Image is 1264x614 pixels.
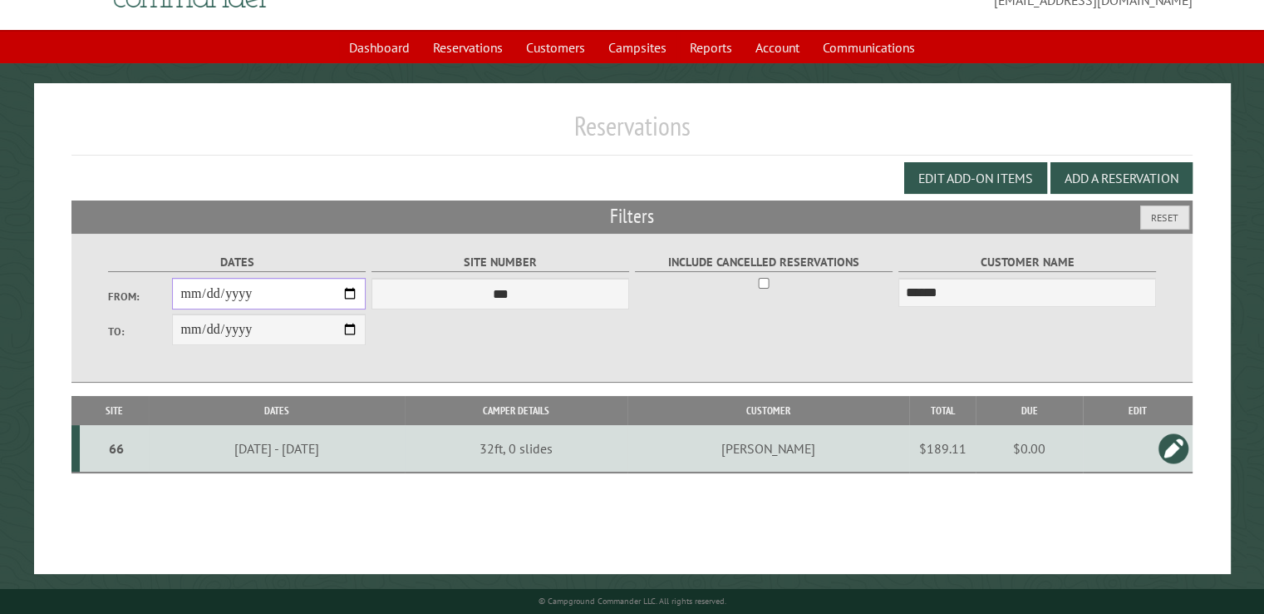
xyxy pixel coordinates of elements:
td: [PERSON_NAME] [627,425,909,473]
button: Add a Reservation [1050,162,1193,194]
small: © Campground Commander LLC. All rights reserved. [539,596,726,607]
th: Customer [627,396,909,425]
td: 32ft, 0 slides [405,425,627,473]
a: Account [745,32,809,63]
th: Dates [149,396,405,425]
div: [DATE] - [DATE] [151,440,402,457]
td: $189.11 [909,425,976,473]
a: Campsites [598,32,676,63]
h1: Reservations [71,110,1193,156]
a: Customers [516,32,595,63]
label: From: [108,289,173,305]
th: Edit [1083,396,1193,425]
label: Customer Name [898,253,1157,272]
h2: Filters [71,201,1193,232]
button: Edit Add-on Items [904,162,1047,194]
a: Reservations [423,32,513,63]
th: Site [80,396,149,425]
div: 66 [86,440,146,457]
button: Reset [1140,205,1189,230]
th: Camper Details [405,396,627,425]
label: Include Cancelled Reservations [635,253,893,272]
th: Due [976,396,1083,425]
label: Site Number [371,253,630,272]
a: Reports [680,32,742,63]
label: Dates [108,253,366,272]
td: $0.00 [976,425,1083,473]
th: Total [909,396,976,425]
label: To: [108,324,173,339]
a: Dashboard [339,32,420,63]
a: Communications [813,32,925,63]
